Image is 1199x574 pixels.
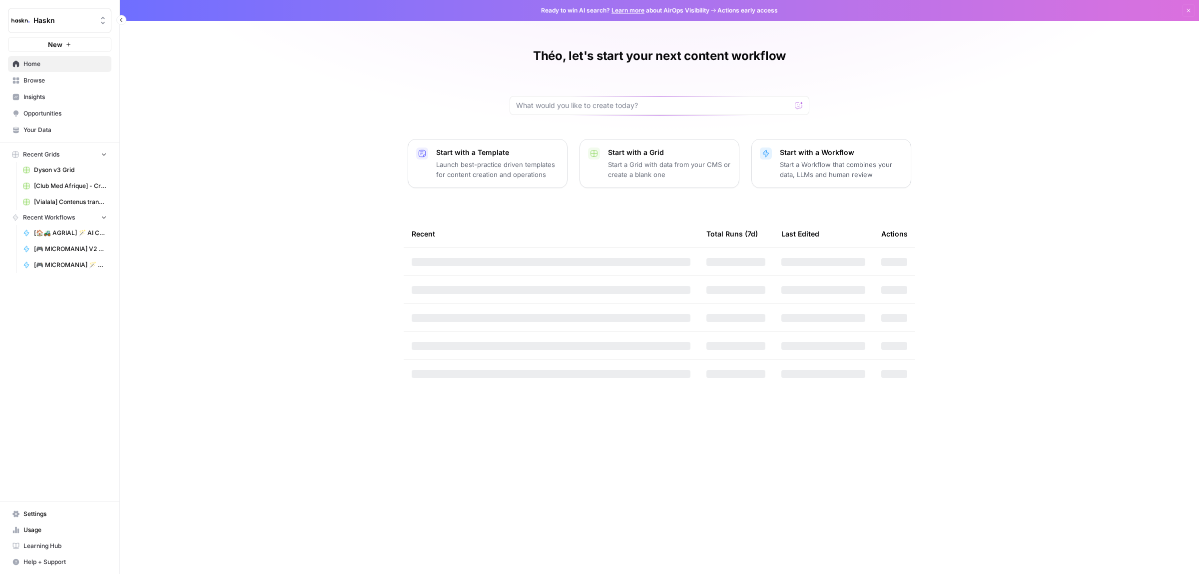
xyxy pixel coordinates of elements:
span: Actions early access [717,6,778,15]
a: [🎮 MICROMANIA] 🪄 AI Content Generator for E-commerce [18,257,111,273]
a: Learn more [611,6,644,14]
span: New [48,39,62,49]
button: Start with a GridStart a Grid with data from your CMS or create a blank one [580,139,739,188]
a: [Club Med Afrique] - Création & Optimisation + FAQ [18,178,111,194]
p: Launch best-practice driven templates for content creation and operations [436,159,559,179]
button: Start with a TemplateLaunch best-practice driven templates for content creation and operations [408,139,568,188]
a: [🎮 MICROMANIA] V2 AI Content Generator for E-commerce [18,241,111,257]
span: [Club Med Afrique] - Création & Optimisation + FAQ [34,181,107,190]
img: Haskn Logo [11,11,29,29]
div: Actions [881,220,908,247]
span: Usage [23,525,107,534]
span: Learning Hub [23,541,107,550]
div: Recent [412,220,690,247]
span: [🎮 MICROMANIA] 🪄 AI Content Generator for E-commerce [34,260,107,269]
span: Help + Support [23,557,107,566]
button: Workspace: Haskn [8,8,111,33]
div: Last Edited [781,220,819,247]
span: Recent Grids [23,150,59,159]
span: Your Data [23,125,107,134]
span: [Vialala] Contenus transactionnels [34,197,107,206]
p: Start a Workflow that combines your data, LLMs and human review [780,159,903,179]
span: Home [23,59,107,68]
p: Start a Grid with data from your CMS or create a blank one [608,159,731,179]
span: Recent Workflows [23,213,75,222]
a: Opportunities [8,105,111,121]
button: Recent Workflows [8,210,111,225]
a: Settings [8,506,111,522]
span: Ready to win AI search? about AirOps Visibility [541,6,709,15]
a: Usage [8,522,111,538]
a: Learning Hub [8,538,111,554]
p: Start with a Template [436,147,559,157]
button: Recent Grids [8,147,111,162]
button: Start with a WorkflowStart a Workflow that combines your data, LLMs and human review [751,139,911,188]
span: Dyson v3 Grid [34,165,107,174]
span: Opportunities [23,109,107,118]
span: Insights [23,92,107,101]
button: Help + Support [8,554,111,570]
a: [Vialala] Contenus transactionnels [18,194,111,210]
span: [🏠🚜 AGRIAL] 🪄 AI Content Generator for E-commerce [34,228,107,237]
a: Browse [8,72,111,88]
h1: Théo, let's start your next content workflow [533,48,786,64]
a: Your Data [8,122,111,138]
p: Start with a Workflow [780,147,903,157]
input: What would you like to create today? [516,100,791,110]
a: Dyson v3 Grid [18,162,111,178]
a: [🏠🚜 AGRIAL] 🪄 AI Content Generator for E-commerce [18,225,111,241]
div: Total Runs (7d) [706,220,758,247]
span: [🎮 MICROMANIA] V2 AI Content Generator for E-commerce [34,244,107,253]
span: Settings [23,509,107,518]
button: New [8,37,111,52]
p: Start with a Grid [608,147,731,157]
span: Haskn [33,15,94,25]
span: Browse [23,76,107,85]
a: Home [8,56,111,72]
a: Insights [8,89,111,105]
